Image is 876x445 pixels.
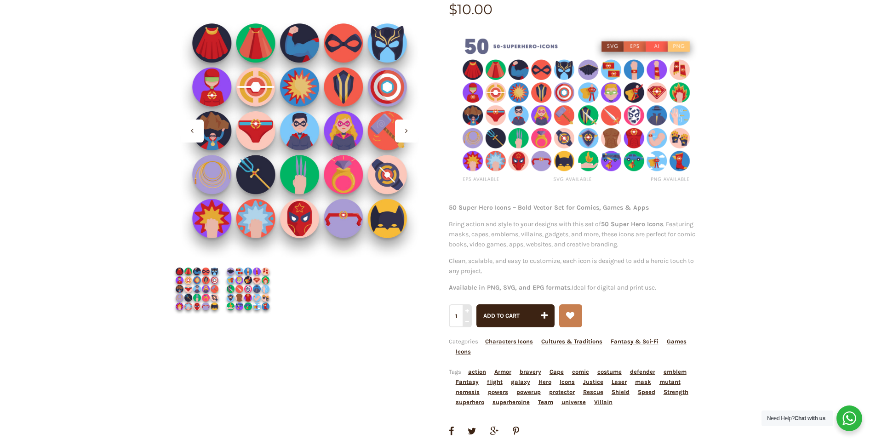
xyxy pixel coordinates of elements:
[449,256,705,276] p: Clean, scalable, and easy to customize, each icon is designed to add a heroic touch to any project.
[795,415,825,422] strong: Chat with us
[449,304,470,327] input: Qty
[494,368,511,375] a: Armor
[659,378,681,385] a: mutant
[487,378,503,385] a: flight
[449,284,572,291] strong: Available in PNG, SVG, and EPG formats.
[449,283,705,293] p: Ideal for digital and print use.
[612,378,627,385] a: Laser
[449,1,457,18] span: $
[538,399,553,405] a: Team
[667,338,687,345] a: Games
[594,399,613,405] a: Villain
[630,368,655,375] a: defender
[611,338,658,345] a: Fantasy & Sci-Fi
[485,338,533,345] a: Characters Icons
[538,378,551,385] a: Hero
[572,368,589,375] a: comic
[488,388,508,395] a: powers
[520,368,541,375] a: bravery
[550,368,564,375] a: Cape
[560,378,575,385] a: Icons
[612,388,630,395] a: Shield
[456,348,471,355] a: Icons
[601,220,663,228] strong: 50 Super Hero Icons
[449,338,687,355] span: Categories
[541,338,602,345] a: Cultures & Traditions
[635,378,651,385] a: mask
[456,378,479,385] a: Fantasy
[664,388,688,395] a: Strength
[664,368,687,375] a: emblem
[449,1,492,18] bdi: 10.00
[511,378,530,385] a: galaxy
[583,388,603,395] a: Rescue
[561,399,586,405] a: universe
[597,368,622,375] a: costume
[449,368,688,405] span: Tags
[549,388,575,395] a: protector
[172,3,428,259] img: 50-Superhero _ Shop-2
[468,368,486,375] a: action
[583,378,603,385] a: Justice
[456,399,484,405] a: superhero
[483,312,520,319] span: Add to cart
[449,204,649,211] strong: 50 Super Hero Icons – Bold Vector Set for Comics, Games & Apps
[476,304,555,327] button: Add to cart
[516,388,541,395] a: powerup
[456,388,480,395] a: nemesis
[492,399,530,405] a: superheroine
[449,219,705,250] p: Bring action and style to your designs with this set of . Featuring masks, capes, emblems, villai...
[638,388,655,395] a: Speed
[767,415,825,422] span: Need Help?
